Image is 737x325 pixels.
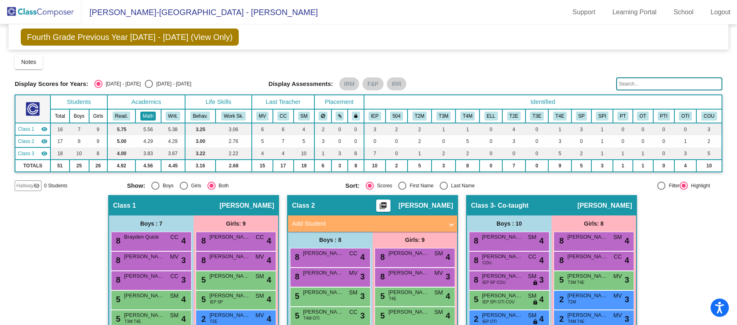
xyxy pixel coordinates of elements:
[135,160,161,172] td: 4.56
[378,202,388,213] mat-icon: picture_as_pdf
[314,123,331,135] td: 2
[388,249,429,257] span: [PERSON_NAME]
[50,147,69,160] td: 18
[124,253,165,261] span: [PERSON_NAME]
[482,260,491,266] span: COU
[70,135,89,147] td: 8
[89,160,108,172] td: 26
[255,253,264,261] span: MV
[482,279,506,285] span: IEP SP COU
[432,160,456,172] td: 3
[288,215,457,232] mat-expansion-panel-header: Add Student
[502,135,525,147] td: 3
[294,147,315,160] td: 10
[704,6,737,19] a: Logout
[364,147,386,160] td: 7
[314,135,331,147] td: 3
[456,109,480,123] th: Tier 4 Math
[614,253,622,261] span: CC
[548,147,571,160] td: 5
[273,147,294,160] td: 4
[21,59,36,65] span: Notes
[665,182,680,189] div: Filter
[679,112,692,121] button: OTI
[161,135,185,147] td: 4.29
[480,135,502,147] td: 0
[199,275,206,284] span: 5
[613,135,632,147] td: 0
[185,160,216,172] td: 3.16
[557,256,564,265] span: 8
[557,236,564,245] span: 8
[292,202,315,210] span: Class 2
[528,253,536,261] span: CC
[525,147,549,160] td: 0
[294,135,315,147] td: 5
[571,109,591,123] th: Speech
[617,112,628,121] button: PT
[135,147,161,160] td: 3.83
[472,236,478,245] span: 8
[387,77,406,90] mat-chip: IRR
[267,274,271,286] span: 4
[472,256,478,265] span: 8
[528,233,536,242] span: SM
[591,123,613,135] td: 1
[408,135,432,147] td: 2
[386,135,408,147] td: 0
[294,123,315,135] td: 4
[613,160,632,172] td: 1
[360,251,365,263] span: 4
[70,109,89,123] th: Boys
[567,253,608,261] span: [PERSON_NAME]
[273,123,294,135] td: 6
[252,109,273,123] th: Michelle Van Patten
[89,123,108,135] td: 9
[653,160,674,172] td: 0
[616,77,722,90] input: Search...
[480,160,502,172] td: 0
[528,272,536,281] span: SM
[181,254,186,266] span: 3
[653,123,674,135] td: 0
[127,182,145,189] span: Show:
[159,182,174,189] div: Boys
[364,95,722,109] th: Identified
[18,150,34,157] span: Class 3
[267,235,271,247] span: 4
[114,275,120,284] span: 8
[252,160,273,172] td: 15
[696,160,722,172] td: 10
[161,123,185,135] td: 5.38
[386,160,408,172] td: 2
[446,270,450,283] span: 3
[376,200,390,212] button: Print Students Details
[436,112,451,121] button: T3M
[674,160,696,172] td: 4
[480,109,502,123] th: English Language Learner
[252,135,273,147] td: 5
[50,95,107,109] th: Students
[107,95,185,109] th: Academics
[292,219,443,228] mat-panel-title: Add Student
[548,135,571,147] td: 3
[456,147,480,160] td: 2
[256,233,264,242] span: CC
[432,135,456,147] td: 0
[15,147,50,160] td: Sarah McArdle - Co-taught
[107,123,135,135] td: 5.75
[127,182,339,190] mat-radio-group: Select an option
[548,123,571,135] td: 1
[15,123,50,135] td: Alyssa Smith - No Class Name
[273,109,294,123] th: Caitlin Cranker
[467,215,552,232] div: Boys : 10
[472,275,478,284] span: 8
[124,233,165,241] span: Brayden Quick
[294,160,315,172] td: 19
[181,235,186,247] span: 4
[674,147,696,160] td: 3
[576,112,587,121] button: SP
[591,109,613,123] th: Speech Improvement
[571,135,591,147] td: 0
[33,182,40,189] mat-icon: visibility_off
